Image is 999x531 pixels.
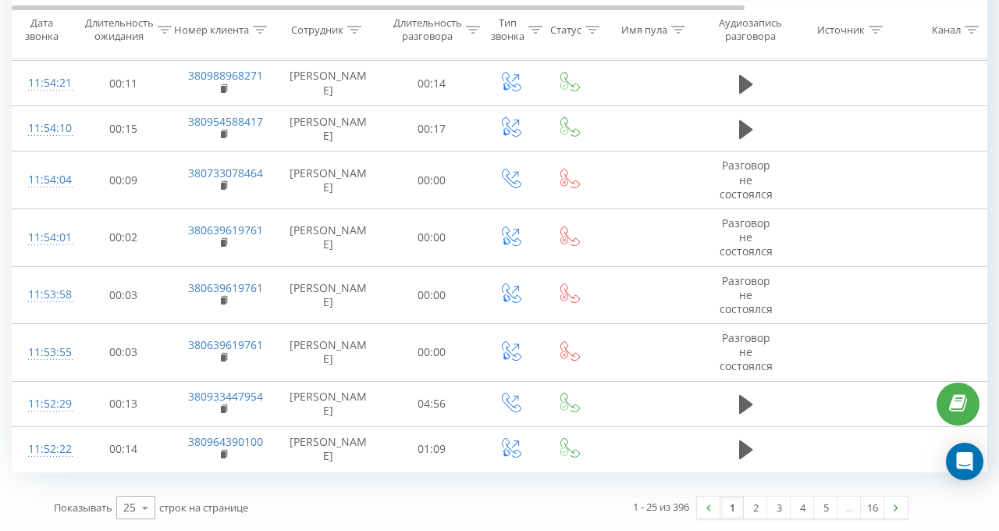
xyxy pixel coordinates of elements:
[383,208,481,266] td: 00:00
[54,501,112,515] span: Показывать
[946,443,983,480] div: Open Intercom Messenger
[274,151,383,209] td: [PERSON_NAME]
[383,324,481,382] td: 00:00
[491,16,524,43] div: Тип звонка
[274,381,383,426] td: [PERSON_NAME]
[837,497,861,519] div: …
[720,158,773,201] span: Разговор не состоялся
[274,106,383,151] td: [PERSON_NAME]
[383,61,481,106] td: 00:14
[28,280,59,310] div: 11:53:58
[274,61,383,106] td: [PERSON_NAME]
[159,501,248,515] span: строк на странице
[932,23,961,36] div: Канал
[383,381,481,426] td: 04:56
[383,151,481,209] td: 00:00
[188,68,263,83] a: 380988968271
[383,426,481,472] td: 01:09
[621,23,667,36] div: Имя пула
[720,330,773,373] span: Разговор не состоялся
[28,337,59,368] div: 11:53:55
[744,497,767,519] a: 2
[188,389,263,404] a: 380933447954
[28,165,59,195] div: 11:54:04
[28,113,59,144] div: 11:54:10
[383,266,481,324] td: 00:00
[188,166,263,180] a: 380733078464
[188,223,263,237] a: 380639619761
[28,434,59,465] div: 11:52:22
[75,208,172,266] td: 00:02
[75,381,172,426] td: 00:13
[817,23,865,36] div: Источник
[713,16,788,43] div: Аудиозапись разговора
[633,499,689,515] div: 1 - 25 из 396
[274,426,383,472] td: [PERSON_NAME]
[75,266,172,324] td: 00:03
[383,106,481,151] td: 00:17
[720,273,773,316] span: Разговор не состоялся
[274,208,383,266] td: [PERSON_NAME]
[75,151,172,209] td: 00:09
[814,497,837,519] a: 5
[188,337,263,352] a: 380639619761
[791,497,814,519] a: 4
[393,16,462,43] div: Длительность разговора
[188,114,263,129] a: 380954588417
[85,16,154,43] div: Длительность ожидания
[274,266,383,324] td: [PERSON_NAME]
[720,497,744,519] a: 1
[550,23,581,36] div: Статус
[188,434,263,449] a: 380964390100
[28,223,59,253] div: 11:54:01
[75,426,172,472] td: 00:14
[28,389,59,419] div: 11:52:29
[75,61,172,106] td: 00:11
[123,500,136,515] div: 25
[291,23,343,36] div: Сотрудник
[720,216,773,258] span: Разговор не состоялся
[28,68,59,98] div: 11:54:21
[12,16,70,43] div: Дата звонка
[274,324,383,382] td: [PERSON_NAME]
[174,23,249,36] div: Номер клиента
[75,106,172,151] td: 00:15
[75,324,172,382] td: 00:03
[861,497,884,519] a: 16
[188,280,263,295] a: 380639619761
[767,497,791,519] a: 3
